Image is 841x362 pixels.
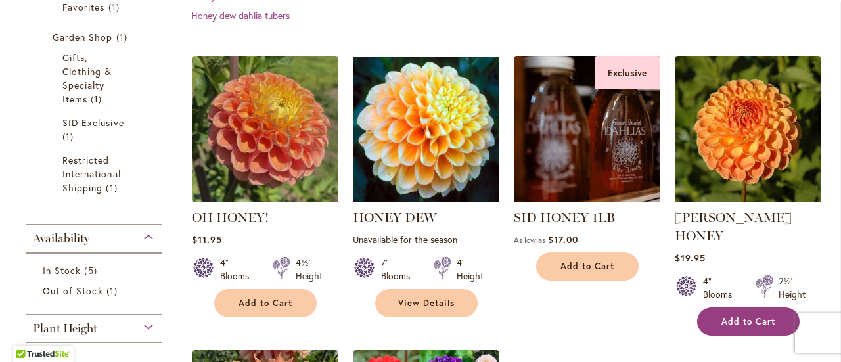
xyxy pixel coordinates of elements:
div: 7" Blooms [381,256,418,283]
button: Add to Cart [214,289,317,317]
span: Availability [33,231,89,246]
span: Add to Cart [560,261,614,272]
iframe: Launch Accessibility Center [10,315,47,352]
a: Garden Shop [53,30,139,44]
button: Add to Cart [536,252,639,281]
a: In Stock 5 [43,263,148,277]
span: 1 [116,30,131,44]
span: Add to Cart [721,316,775,327]
div: 4" Blooms [220,256,257,283]
a: CRICHTON HONEY [675,192,821,205]
span: SID Exclusive [62,116,124,129]
a: Oh Honey! [192,192,338,205]
span: Out of Stock [43,284,103,297]
a: View Details [375,289,478,317]
a: Restricted International Shipping [62,153,129,194]
span: 1 [106,284,121,298]
span: View Details [398,298,455,309]
span: Garden Shop [53,31,113,43]
a: HONEY DEW [353,210,436,225]
span: As low as [514,235,545,245]
a: Honey dew dahlia tubers [191,9,290,22]
span: 1 [91,92,105,106]
span: $11.95 [192,233,222,246]
div: 4" Blooms [703,275,740,301]
div: Exclusive [595,56,660,89]
a: SID Exclusive [62,116,129,143]
div: 4' Height [457,256,484,283]
span: In Stock [43,264,81,277]
span: Restricted International Shipping [62,154,121,194]
div: 4½' Height [296,256,323,283]
img: CRICHTON HONEY [675,56,821,202]
span: $19.95 [675,252,706,264]
span: 1 [62,129,77,143]
a: Out of Stock 1 [43,284,148,298]
span: Gifts, Clothing & Specialty Items [62,51,112,105]
span: Add to Cart [239,298,292,309]
p: Unavailable for the season [353,233,499,246]
a: SID HONEY 1LB [514,210,615,225]
button: Add to Cart [697,307,800,336]
span: 5 [84,263,100,277]
a: [PERSON_NAME] HONEY [675,210,792,244]
img: Oh Honey! [192,56,338,202]
a: OH HONEY! [192,210,269,225]
div: 2½' Height [779,275,806,301]
img: Honey Dew [353,56,499,202]
span: $17.00 [548,233,578,246]
a: SID HONEY 1LB Exclusive [514,192,660,205]
span: Plant Height [33,321,97,336]
a: Honey Dew [353,192,499,205]
a: Gifts, Clothing &amp; Specialty Items [62,51,129,106]
img: SID HONEY 1LB [514,56,660,202]
span: 1 [106,181,120,194]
